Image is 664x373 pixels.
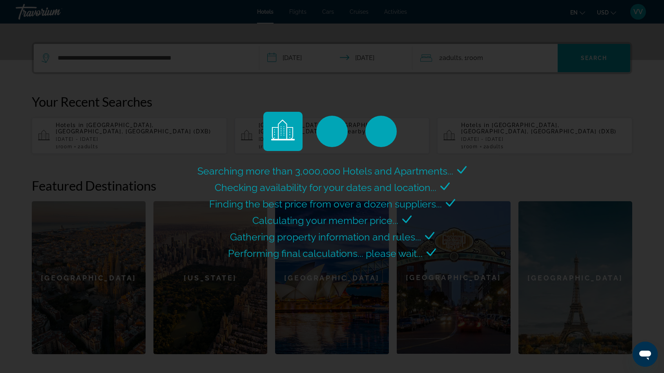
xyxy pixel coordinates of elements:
[209,198,442,210] span: Finding the best price from over a dozen suppliers...
[252,215,398,226] span: Calculating your member price...
[228,247,423,259] span: Performing final calculations... please wait...
[230,231,421,243] span: Gathering property information and rules...
[633,342,658,367] iframe: Кнопка запуска окна обмена сообщениями
[197,165,453,177] span: Searching more than 3,000,000 Hotels and Apartments...
[215,182,436,193] span: Checking availability for your dates and location...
